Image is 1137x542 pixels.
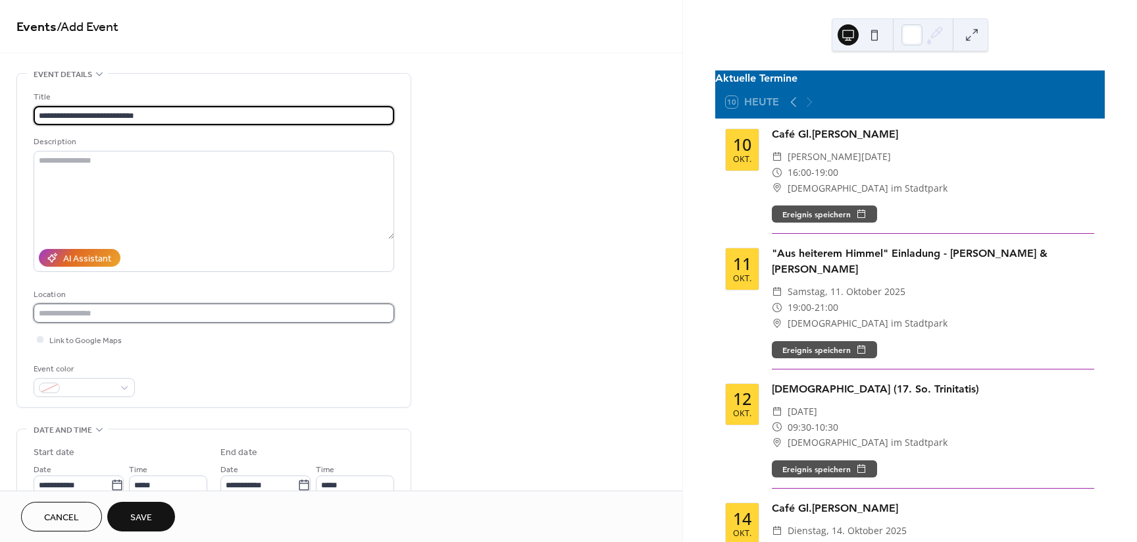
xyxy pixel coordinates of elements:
div: [DEMOGRAPHIC_DATA] (17. So. Trinitatis) [772,381,1094,397]
div: 14 [733,510,751,527]
span: Event details [34,68,92,82]
div: Okt. [733,275,751,283]
span: Dienstag, 14. Oktober 2025 [788,523,907,539]
button: Ereignis speichern [772,205,877,223]
div: Description [34,135,392,149]
button: AI Assistant [39,249,120,267]
div: ​ [772,149,782,165]
span: 09:30 [788,420,811,435]
div: End date [220,446,257,460]
a: Events [16,14,57,40]
div: ​ [772,404,782,420]
span: [DEMOGRAPHIC_DATA] im Stadtpark [788,435,948,450]
span: - [811,420,815,435]
span: / Add Event [57,14,118,40]
div: ​ [772,315,782,331]
div: 12 [733,391,751,407]
div: ​ [772,284,782,300]
span: [DEMOGRAPHIC_DATA] im Stadtpark [788,315,948,331]
span: 19:00 [815,165,838,180]
div: ​ [772,165,782,180]
div: ​ [772,180,782,196]
div: 10 [733,136,751,153]
span: Save [130,511,152,525]
div: "Aus heiterem Himmel" Einladung - [PERSON_NAME] & [PERSON_NAME] [772,246,1094,277]
span: Time [316,463,334,477]
span: [DATE] [788,404,817,420]
span: - [811,165,815,180]
div: Café Gl.[PERSON_NAME] [772,126,1094,142]
div: Aktuelle Termine [715,70,1105,86]
div: Location [34,288,392,302]
div: Title [34,90,392,104]
span: 16:00 [788,165,811,180]
span: Samstag, 11. Oktober 2025 [788,284,905,300]
span: Link to Google Maps [49,334,122,348]
div: Okt. [733,529,751,538]
span: Date [34,463,51,477]
div: ​ [772,420,782,435]
div: 11 [733,256,751,272]
div: Café Gl.[PERSON_NAME] [772,501,1094,516]
span: Date [220,463,238,477]
span: 19:00 [788,300,811,315]
span: Time [129,463,147,477]
span: Date and time [34,423,92,437]
div: Event color [34,362,132,376]
span: [PERSON_NAME][DATE] [788,149,891,165]
div: ​ [772,300,782,315]
div: Start date [34,446,74,460]
button: Ereignis speichern [772,341,877,358]
button: Cancel [21,502,102,531]
div: Okt. [733,155,751,164]
span: 21:00 [815,300,838,315]
button: Save [107,502,175,531]
button: Ereignis speichern [772,460,877,477]
div: ​ [772,523,782,539]
span: [DEMOGRAPHIC_DATA] im Stadtpark [788,180,948,196]
div: Okt. [733,410,751,418]
span: Cancel [44,511,79,525]
div: ​ [772,435,782,450]
span: 10:30 [815,420,838,435]
span: - [811,300,815,315]
div: AI Assistant [63,252,111,266]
